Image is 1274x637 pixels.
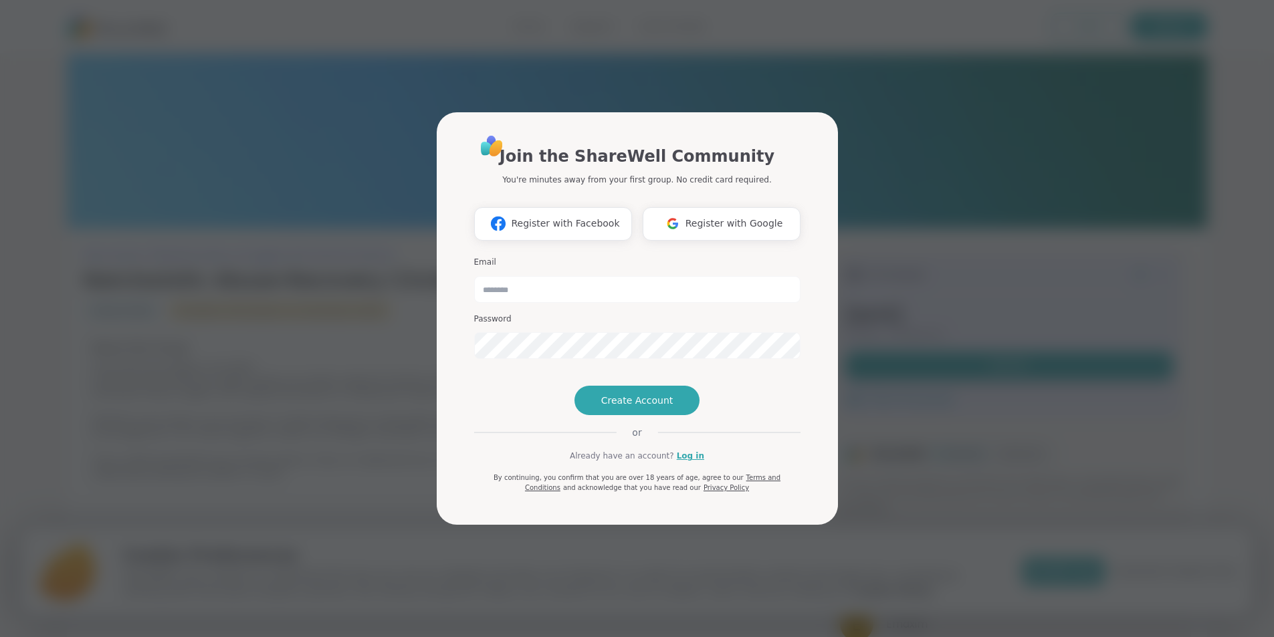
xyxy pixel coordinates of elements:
span: By continuing, you confirm that you are over 18 years of age, agree to our [494,474,744,481]
img: ShareWell Logomark [486,211,511,236]
span: Already have an account? [570,450,674,462]
span: Create Account [601,394,673,407]
button: Register with Google [643,207,801,241]
a: Log in [677,450,704,462]
img: ShareWell Logo [477,131,507,161]
h1: Join the ShareWell Community [500,144,774,168]
span: or [616,426,657,439]
span: and acknowledge that you have read our [563,484,701,491]
span: Register with Google [685,217,783,231]
button: Create Account [574,386,700,415]
img: ShareWell Logomark [660,211,685,236]
span: Register with Facebook [511,217,619,231]
p: You're minutes away from your first group. No credit card required. [502,174,771,186]
h3: Password [474,313,801,325]
button: Register with Facebook [474,207,632,241]
a: Privacy Policy [704,484,749,491]
h3: Email [474,257,801,268]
